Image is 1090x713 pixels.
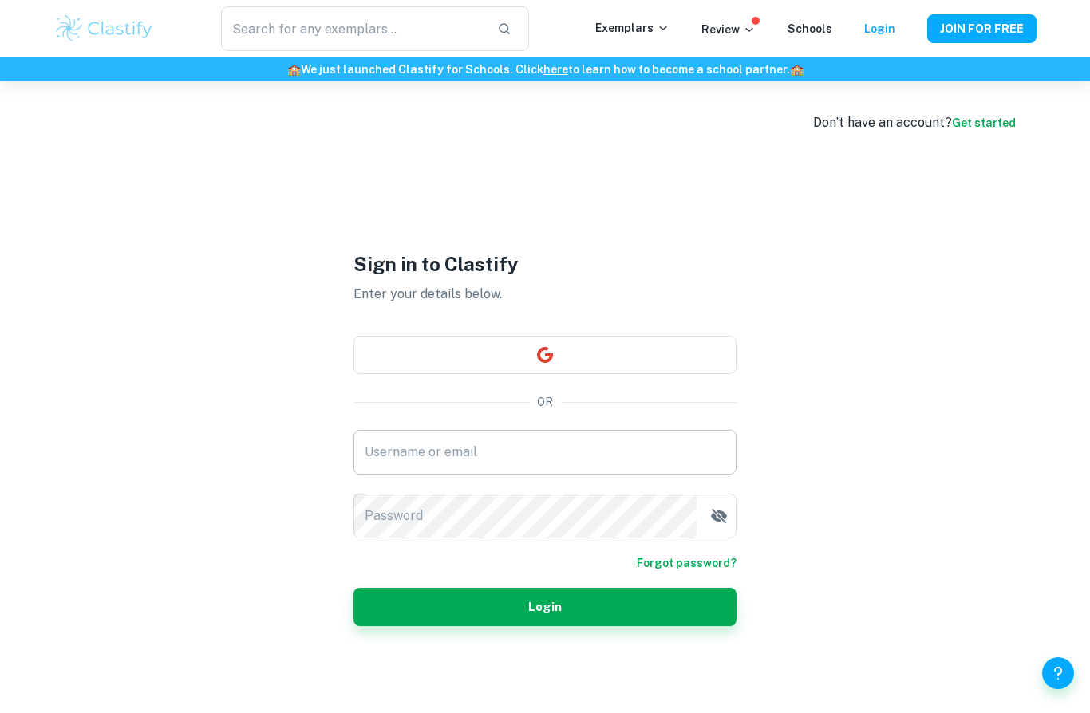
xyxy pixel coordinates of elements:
[1042,657,1074,689] button: Help and Feedback
[927,14,1037,43] button: JOIN FOR FREE
[790,63,804,76] span: 🏫
[864,22,895,35] a: Login
[53,13,155,45] img: Clastify logo
[701,21,756,38] p: Review
[788,22,832,35] a: Schools
[287,63,301,76] span: 🏫
[952,116,1016,129] a: Get started
[3,61,1087,78] h6: We just launched Clastify for Schools. Click to learn how to become a school partner.
[537,393,553,411] p: OR
[637,554,737,572] a: Forgot password?
[353,285,737,304] p: Enter your details below.
[813,113,1016,132] div: Don’t have an account?
[221,6,484,51] input: Search for any exemplars...
[353,588,737,626] button: Login
[543,63,568,76] a: here
[353,250,737,278] h1: Sign in to Clastify
[595,19,669,37] p: Exemplars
